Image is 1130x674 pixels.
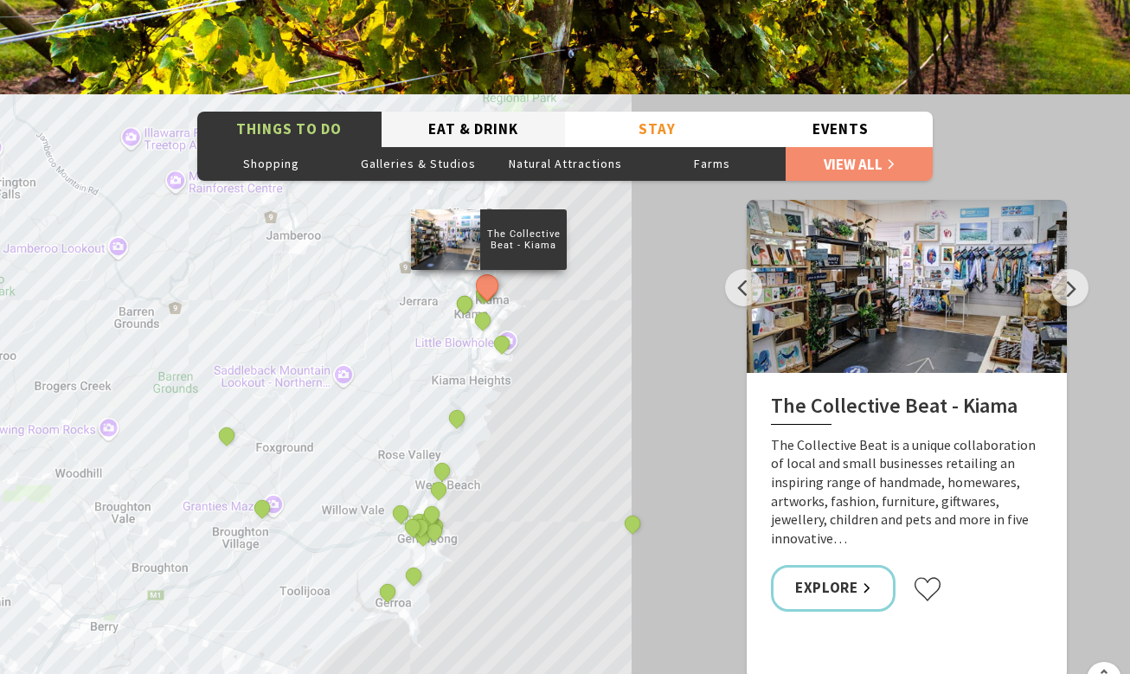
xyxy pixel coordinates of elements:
[621,512,644,535] button: See detail about Pottery at Old Toolijooa School
[480,226,567,254] p: The Collective Beat - Kiama
[639,146,786,181] button: Farms
[427,478,450,501] button: See detail about Werri Beach and Point, Gerringong
[197,112,382,147] button: Things To Do
[472,309,494,331] button: See detail about Fern Street Gallery
[423,520,446,542] button: See detail about Gerringong RSL sub-branch ANZAC Memorial
[565,112,749,147] button: Stay
[725,269,762,306] button: Previous
[786,146,933,181] a: View All
[197,146,344,181] button: Shopping
[446,408,468,430] button: See detail about Mt Pleasant Lookout, Kiama Heights
[771,565,896,611] a: Explore
[344,146,491,181] button: Galleries & Studios
[412,524,434,547] button: See detail about Boat Harbour Ocean Pool, Gerringong
[913,576,942,602] button: Click to favourite The Collective Beat - Kiama
[771,436,1043,549] p: The Collective Beat is a unique collaboration of local and small businesses retailing an inspirin...
[389,502,412,524] button: See detail about Soul Clay Studios
[1051,269,1088,306] button: Next
[491,146,639,181] button: Natural Attractions
[771,394,1043,425] h2: The Collective Beat - Kiama
[215,424,238,446] button: See detail about Robyn Sharp, Cedar Ridge Studio and Gallery
[749,112,934,147] button: Events
[453,292,476,315] button: See detail about Kiama Coast Walk
[431,460,453,483] button: See detail about Werri Lagoon, Gerringong
[472,270,504,302] button: See detail about The Collective Beat - Kiama
[491,332,513,355] button: See detail about Little Blowhole, Kiama
[401,517,424,539] button: See detail about Gerringong Whale Watching Platform
[376,581,399,604] button: See detail about Zeynep Testoni Ceramics
[476,280,498,303] button: See detail about Belinda Doyle
[402,565,425,587] button: See detail about Gerringong Golf Club
[252,497,274,519] button: See detail about Granties Maze and Fun Park
[382,112,566,147] button: Eat & Drink
[421,503,443,525] button: See detail about Gerringong Bowling & Recreation Club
